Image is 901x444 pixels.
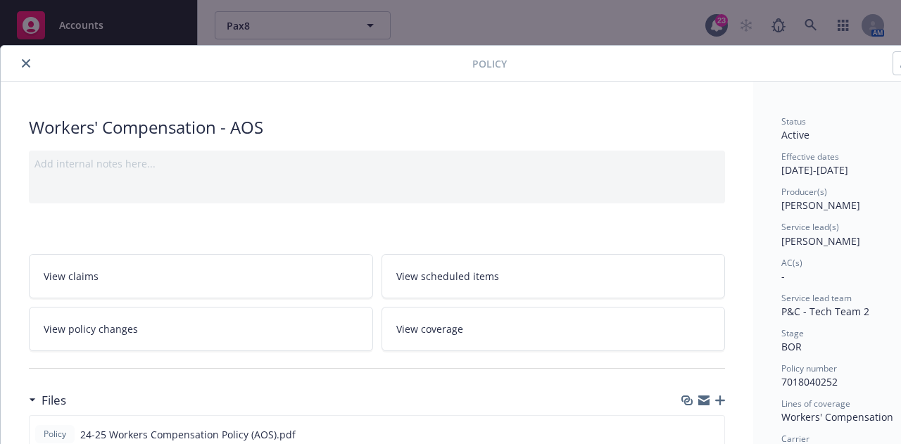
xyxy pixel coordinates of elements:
span: Policy number [781,362,837,374]
span: [PERSON_NAME] [781,198,860,212]
span: 24-25 Workers Compensation Policy (AOS).pdf [80,427,296,442]
span: View coverage [396,322,463,336]
span: 7018040252 [781,375,838,388]
span: [PERSON_NAME] [781,234,860,248]
span: Service lead team [781,292,852,304]
button: preview file [706,427,719,442]
div: Workers' Compensation - AOS [29,115,725,139]
span: BOR [781,340,802,353]
button: download file [683,427,695,442]
span: View policy changes [44,322,138,336]
span: Effective dates [781,151,839,163]
span: Service lead(s) [781,221,839,233]
span: Lines of coverage [781,398,850,410]
span: Status [781,115,806,127]
a: View claims [29,254,373,298]
div: Files [29,391,66,410]
span: Producer(s) [781,186,827,198]
a: View policy changes [29,307,373,351]
span: Policy [41,428,69,440]
span: - [781,269,785,283]
span: View scheduled items [396,269,499,284]
span: AC(s) [781,257,802,269]
span: Stage [781,327,804,339]
span: View claims [44,269,99,284]
span: Policy [472,56,507,71]
span: Active [781,128,809,141]
button: close [18,55,34,72]
span: P&C - Tech Team 2 [781,305,869,318]
a: View coverage [382,307,726,351]
a: View scheduled items [382,254,726,298]
div: Add internal notes here... [34,156,719,171]
h3: Files [42,391,66,410]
